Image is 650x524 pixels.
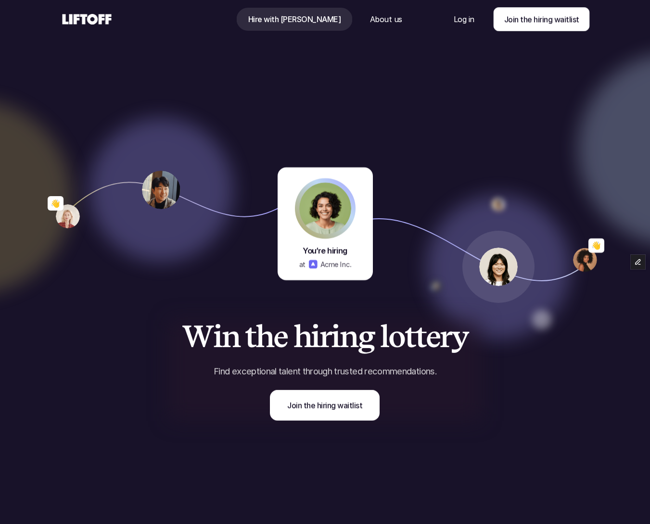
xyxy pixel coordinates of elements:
span: t [415,320,426,353]
span: o [388,320,405,353]
p: 👋 [591,240,601,251]
span: g [357,320,375,353]
button: Edit Framer Content [631,255,645,269]
span: i [331,320,340,353]
a: Nav Link [442,8,486,31]
a: Nav Link [358,8,413,31]
span: e [426,320,440,353]
p: About us [370,13,402,25]
span: r [440,320,451,353]
p: You’re hiring [303,245,347,256]
a: Join the hiring waitlist [270,390,380,421]
span: t [405,320,415,353]
p: Hire with [PERSON_NAME] [248,13,341,25]
span: e [273,320,288,353]
a: Nav Link [236,8,352,31]
span: i [213,320,222,353]
p: Join the hiring waitlist [504,13,579,25]
span: n [222,320,240,353]
span: i [311,320,319,353]
span: y [451,320,468,353]
p: 👋 [51,198,60,209]
span: t [245,320,255,353]
span: h [293,320,311,353]
span: h [255,320,273,353]
p: Join the hiring waitlist [287,399,362,411]
span: n [340,320,357,353]
span: r [319,320,331,353]
p: at [299,259,306,269]
p: Acme Inc. [320,259,351,269]
a: Join the hiring waitlist [493,7,589,31]
span: l [380,320,388,353]
p: Find exceptional talent through trusted recommendations. [169,365,482,378]
span: W [182,320,213,353]
p: Log in [454,13,474,25]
